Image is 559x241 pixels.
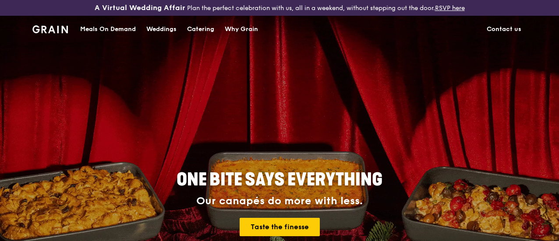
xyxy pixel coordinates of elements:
h3: A Virtual Wedding Affair [95,3,185,12]
div: Plan the perfect celebration with us, all in a weekend, without stepping out the door. [93,3,466,12]
a: Taste the finesse [240,218,320,236]
img: Grain [32,25,68,33]
a: Why Grain [219,16,263,42]
a: RSVP here [435,4,465,12]
a: Weddings [141,16,182,42]
a: Catering [182,16,219,42]
a: GrainGrain [32,15,68,42]
div: Meals On Demand [80,16,136,42]
a: Contact us [481,16,527,42]
div: Weddings [146,16,177,42]
span: ONE BITE SAYS EVERYTHING [177,169,382,190]
div: Why Grain [225,16,258,42]
div: Our canapés do more with less. [122,195,437,207]
div: Catering [187,16,214,42]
